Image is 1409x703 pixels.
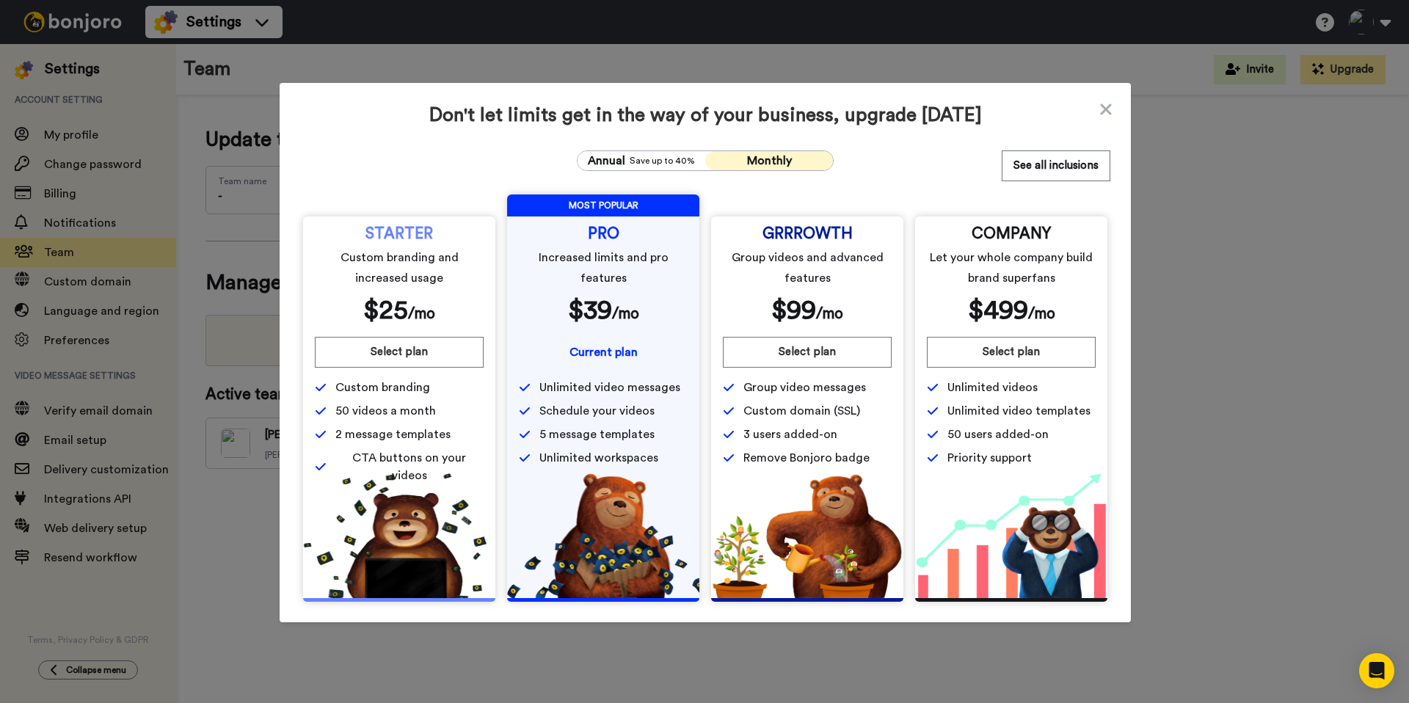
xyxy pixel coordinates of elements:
img: baac238c4e1197dfdb093d3ea7416ec4.png [915,473,1107,598]
span: $ 39 [568,297,612,324]
span: Custom domain (SSL) [743,402,860,420]
button: Select plan [723,337,892,368]
span: PRO [588,228,619,240]
span: 50 videos a month [335,402,436,420]
span: Monthly [747,155,792,167]
span: /mo [612,306,639,321]
span: 50 users added-on [947,426,1049,443]
span: STARTER [365,228,433,240]
span: $ 25 [363,297,408,324]
span: GRRROWTH [762,228,853,240]
span: Save up to 40% [630,155,695,167]
span: Group videos and advanced features [726,247,889,288]
span: /mo [408,306,435,321]
span: MOST POPULAR [507,194,699,216]
span: Unlimited workspaces [539,449,658,467]
img: 5112517b2a94bd7fef09f8ca13467cef.png [303,473,495,598]
span: Unlimited video templates [947,402,1091,420]
span: Unlimited videos [947,379,1038,396]
button: Select plan [927,337,1096,368]
button: Select plan [315,337,484,368]
span: Remove Bonjoro badge [743,449,870,467]
span: Let your whole company build brand superfans [930,247,1093,288]
span: Annual [588,152,625,170]
span: Priority support [947,449,1032,467]
span: /mo [1028,306,1055,321]
span: Don't let limits get in the way of your business, upgrade [DATE] [300,103,1110,127]
span: CTA buttons on your videos [335,449,484,484]
span: $ 499 [968,297,1028,324]
button: Monthly [705,151,833,170]
span: /mo [816,306,843,321]
img: edd2fd70e3428fe950fd299a7ba1283f.png [711,473,903,598]
div: Open Intercom Messenger [1359,653,1394,688]
span: Unlimited video messages [539,379,680,396]
span: 3 users added-on [743,426,837,443]
span: Increased limits and pro features [522,247,685,288]
img: b5b10b7112978f982230d1107d8aada4.png [507,473,699,598]
span: Custom branding and increased usage [318,247,481,288]
span: Group video messages [743,379,866,396]
span: Schedule your videos [539,402,655,420]
span: Current plan [569,346,638,358]
span: 2 message templates [335,426,451,443]
button: AnnualSave up to 40% [578,151,705,170]
span: COMPANY [972,228,1051,240]
span: $ 99 [771,297,816,324]
button: See all inclusions [1002,150,1110,181]
span: 5 message templates [539,426,655,443]
span: Custom branding [335,379,430,396]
